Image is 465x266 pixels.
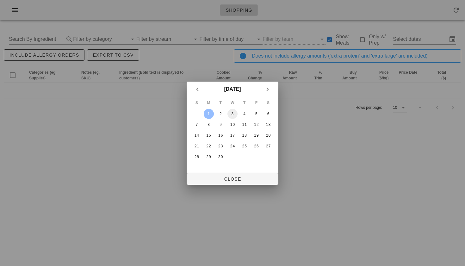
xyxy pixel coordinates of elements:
[204,120,214,130] button: 8
[187,173,278,185] button: Close
[227,120,238,130] button: 10
[239,122,250,127] div: 11
[215,97,226,108] th: T
[192,155,202,159] div: 28
[239,109,250,119] button: 4
[263,133,273,138] div: 20
[251,144,261,148] div: 26
[204,155,214,159] div: 29
[263,144,273,148] div: 27
[227,133,238,138] div: 17
[203,97,214,108] th: M
[215,112,226,116] div: 2
[192,130,202,140] button: 14
[215,144,226,148] div: 23
[215,141,226,151] button: 23
[204,122,214,127] div: 8
[239,120,250,130] button: 11
[227,122,238,127] div: 10
[251,97,262,108] th: F
[251,130,261,140] button: 19
[227,130,238,140] button: 17
[263,97,274,108] th: S
[251,122,261,127] div: 12
[227,141,238,151] button: 24
[227,112,238,116] div: 3
[215,133,226,138] div: 16
[251,120,261,130] button: 12
[191,97,202,108] th: S
[204,109,214,119] button: 1
[215,155,226,159] div: 30
[192,144,202,148] div: 21
[239,141,250,151] button: 25
[263,120,273,130] button: 13
[215,130,226,140] button: 16
[204,112,214,116] div: 1
[227,144,238,148] div: 24
[192,84,203,95] button: Previous month
[239,144,250,148] div: 25
[263,109,273,119] button: 6
[227,109,238,119] button: 3
[262,84,273,95] button: Next month
[204,133,214,138] div: 15
[263,141,273,151] button: 27
[192,133,202,138] div: 14
[221,83,243,96] button: [DATE]
[204,144,214,148] div: 22
[204,130,214,140] button: 15
[215,152,226,162] button: 30
[251,112,261,116] div: 5
[239,112,250,116] div: 4
[215,109,226,119] button: 2
[192,120,202,130] button: 7
[263,130,273,140] button: 20
[251,133,261,138] div: 19
[204,141,214,151] button: 22
[204,152,214,162] button: 29
[239,133,250,138] div: 18
[215,120,226,130] button: 9
[263,122,273,127] div: 13
[227,97,238,108] th: W
[239,130,250,140] button: 18
[192,141,202,151] button: 21
[192,176,273,182] span: Close
[215,122,226,127] div: 9
[239,97,250,108] th: T
[192,122,202,127] div: 7
[192,152,202,162] button: 28
[263,112,273,116] div: 6
[251,141,261,151] button: 26
[251,109,261,119] button: 5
